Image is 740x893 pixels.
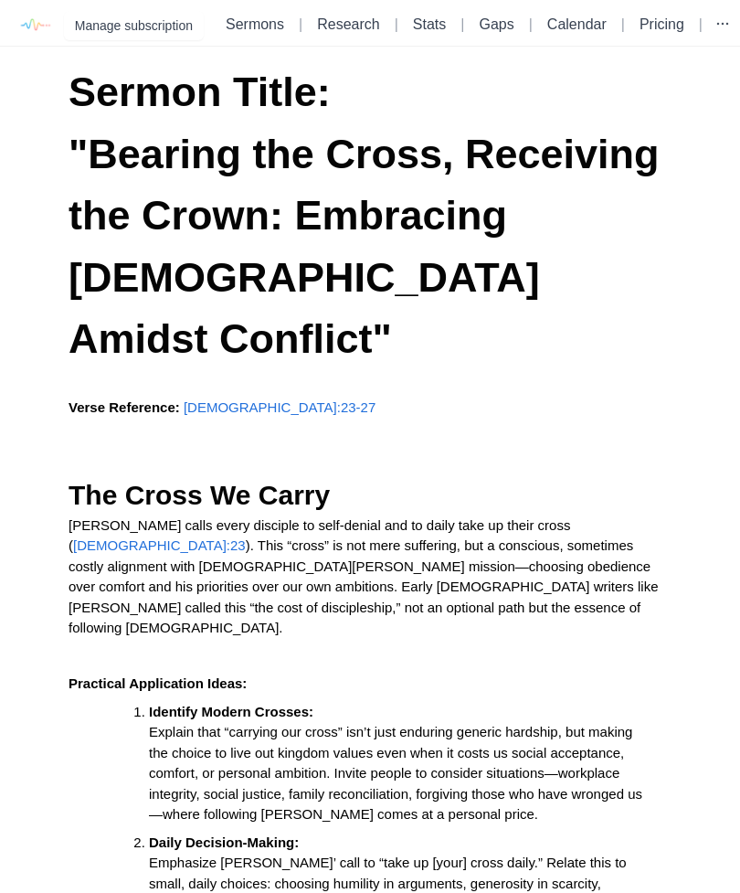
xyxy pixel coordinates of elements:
button: Manage subscription [64,11,204,40]
li: | [291,14,310,36]
span: Explain that “carrying our cross” isn’t just enduring generic hardship, but making the choice to ... [149,724,642,822]
li: | [614,14,632,36]
span: The Cross We Carry [69,480,330,510]
a: [DEMOGRAPHIC_DATA]:23 [73,537,246,553]
strong: Practical Application Ideas: [69,675,247,691]
strong: Verse Reference: [69,399,180,415]
iframe: Drift Widget Chat Controller [649,802,718,871]
span: [PERSON_NAME] calls every disciple to self-denial and to daily take up their cross ( [69,517,575,554]
li: | [692,14,710,36]
li: | [453,14,471,36]
img: logo [14,5,55,46]
li: | [387,14,406,36]
span: Sermon Title: "Bearing the Cross, Receiving the Crown: Embracing [DEMOGRAPHIC_DATA] Amidst Conflict" [69,69,671,362]
a: Gaps [479,16,513,32]
a: Sermons [226,16,284,32]
li: | [522,14,540,36]
span: ). This “cross” is not mere suffering, but a conscious, sometimes costly alignment with [DEMOGRAP... [69,537,662,635]
a: [DEMOGRAPHIC_DATA]:23-27 [184,399,375,415]
strong: Daily Decision-Making: [149,835,299,850]
a: Research [317,16,379,32]
strong: Identify Modern Crosses: [149,704,313,719]
a: Pricing [640,16,684,32]
a: Calendar [547,16,607,32]
a: Stats [413,16,446,32]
